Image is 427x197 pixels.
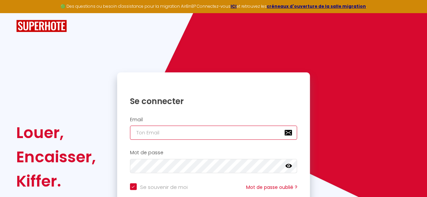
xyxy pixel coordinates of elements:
button: Ouvrir le widget de chat LiveChat [5,3,26,23]
img: SuperHote logo [16,20,67,32]
h2: Mot de passe [130,150,297,156]
a: Mot de passe oublié ? [246,184,297,191]
div: Encaisser, [16,145,96,169]
a: créneaux d'ouverture de la salle migration [267,3,366,9]
h2: Email [130,117,297,123]
h1: Se connecter [130,96,297,106]
div: Kiffer. [16,169,96,193]
div: Louer, [16,121,96,145]
input: Ton Email [130,126,297,140]
a: ICI [231,3,237,9]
